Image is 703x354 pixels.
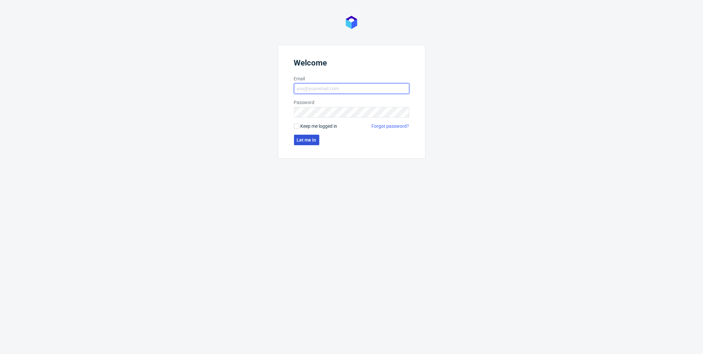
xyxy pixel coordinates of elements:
span: Keep me logged in [301,123,337,129]
button: Let me in [294,135,319,145]
header: Welcome [294,58,409,70]
label: Password [294,99,409,106]
label: Email [294,75,409,82]
span: Let me in [297,138,316,142]
a: Forgot password? [372,123,409,129]
input: you@youremail.com [294,83,409,94]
